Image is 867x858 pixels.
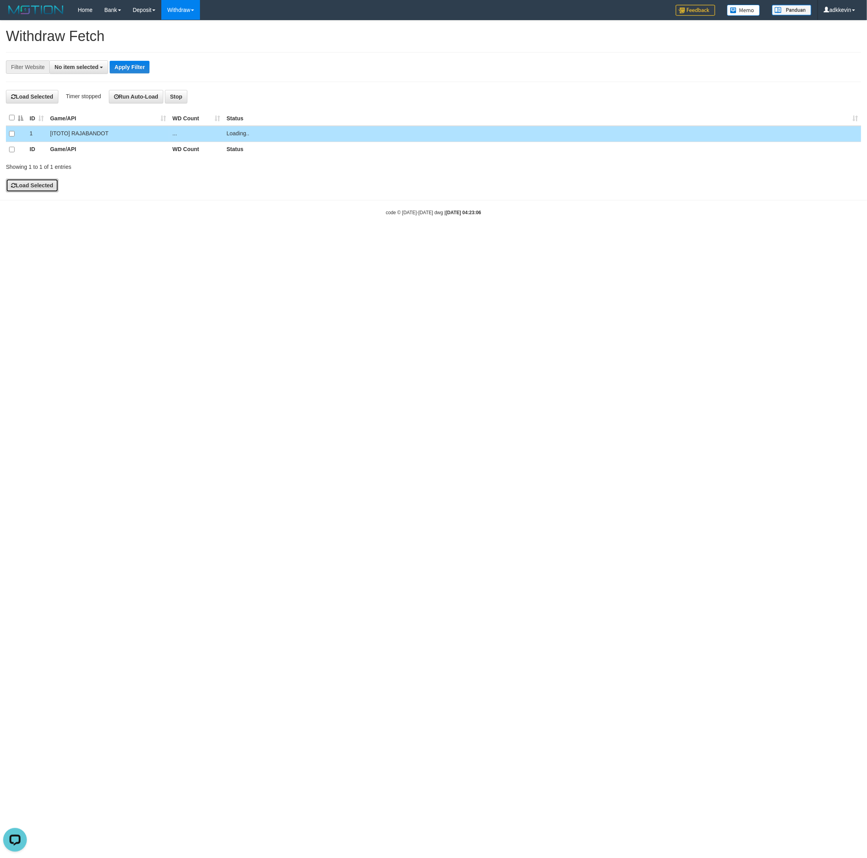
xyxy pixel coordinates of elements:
[165,90,187,103] button: Stop
[727,5,760,16] img: Button%20Memo.svg
[109,90,164,103] button: Run Auto-Load
[226,130,249,136] span: Loading..
[26,142,47,157] th: ID
[3,3,27,27] button: Open LiveChat chat widget
[6,4,66,16] img: MOTION_logo.png
[172,130,177,136] span: ...
[446,210,481,215] strong: [DATE] 04:23:06
[6,60,49,74] div: Filter Website
[6,179,58,192] button: Load Selected
[47,126,169,142] td: [ITOTO] RAJABANDOT
[6,160,355,171] div: Showing 1 to 1 of 1 entries
[6,90,58,103] button: Load Selected
[6,28,861,44] h1: Withdraw Fetch
[47,142,169,157] th: Game/API
[223,142,861,157] th: Status
[169,110,223,126] th: WD Count: activate to sort column ascending
[169,142,223,157] th: WD Count
[54,64,98,70] span: No item selected
[49,60,108,74] button: No item selected
[386,210,481,215] small: code © [DATE]-[DATE] dwg |
[772,5,811,15] img: panduan.png
[110,61,149,73] button: Apply Filter
[47,110,169,126] th: Game/API: activate to sort column ascending
[676,5,715,16] img: Feedback.jpg
[26,110,47,126] th: ID: activate to sort column ascending
[66,93,101,99] span: Timer stopped
[223,110,861,126] th: Status: activate to sort column ascending
[26,126,47,142] td: 1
